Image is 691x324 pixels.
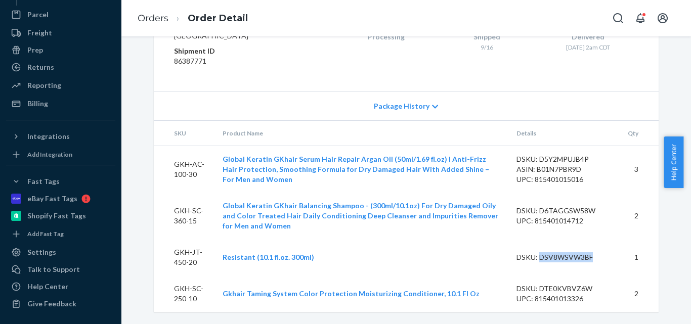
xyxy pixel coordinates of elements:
th: Qty [620,121,659,146]
a: Orders [138,13,168,24]
div: Reporting [27,80,61,90]
div: Prep [27,45,43,55]
button: Give Feedback [6,296,115,312]
a: Add Fast Tag [6,228,115,240]
a: Freight [6,25,115,41]
a: Reporting [6,77,115,94]
div: Billing [27,99,48,109]
a: Global Keratin GKhair Balancing Shampoo - (300ml/10.1oz) For Dry Damaged Oily and Color Treated H... [223,201,498,230]
div: DSKU: D5Y2MPUJB4P [516,154,612,164]
div: Fast Tags [27,176,60,187]
button: Help Center [664,136,683,188]
div: Settings [27,247,56,257]
div: UPC: 815401015016 [516,174,612,184]
a: Shopify Fast Tags [6,208,115,224]
a: Gkhair Taming System Color Protection Moisturizing Conditioner, 10.1 Fl Oz [223,289,480,298]
div: Processing [335,32,437,42]
div: Integrations [27,131,70,142]
button: Open Search Box [608,8,628,28]
div: Talk to Support [27,264,80,274]
div: Help Center [27,282,68,292]
div: ASIN: B01N7PBR9D [516,164,612,174]
td: 3 [620,146,659,193]
div: DSKU: DSV8WSVW3BF [516,252,612,262]
td: GKH-AC-100-30 [154,146,214,193]
dd: 86387771 [174,56,295,66]
div: Add Integration [27,150,72,159]
a: Settings [6,244,115,260]
a: Resistant (10.1 fl.oz. 300ml) [223,253,314,261]
div: UPC: 815401013326 [516,294,612,304]
div: eBay Fast Tags [27,194,77,204]
div: Delivered [537,32,638,42]
td: 1 [620,239,659,275]
td: GKH-SC-360-15 [154,193,214,239]
div: [DATE] 2am CDT [537,43,638,52]
span: Package History [374,101,429,111]
button: Integrations [6,128,115,145]
a: Help Center [6,279,115,295]
td: GKH-SC-250-10 [154,275,214,312]
button: Open notifications [630,8,651,28]
div: 9/16 [437,43,538,52]
ol: breadcrumbs [129,4,256,33]
td: 2 [620,193,659,239]
a: eBay Fast Tags [6,191,115,207]
td: 2 [620,275,659,312]
a: Billing [6,96,115,112]
td: GKH-JT-450-20 [154,239,214,275]
div: Shopify Fast Tags [27,211,86,221]
div: DSKU: D6TAGGSW58W [516,206,612,216]
div: Shipped [437,32,538,42]
a: Returns [6,59,115,75]
a: Order Detail [188,13,248,24]
div: Give Feedback [27,299,76,309]
button: Open account menu [653,8,673,28]
div: Freight [27,28,52,38]
button: Fast Tags [6,173,115,190]
a: Global Keratin GKhair Serum Hair Repair Argan Oil (50ml/1.69 fl.oz) I Anti-Frizz Hair Protection,... [223,155,489,183]
th: Product Name [214,121,509,146]
div: Returns [27,62,54,72]
div: UPC: 815401014712 [516,216,612,226]
dt: Shipment ID [174,46,295,56]
div: Add Fast Tag [27,229,64,238]
a: Parcel [6,7,115,23]
th: Details [508,121,620,146]
div: DSKU: DTE0KVBVZ6W [516,284,612,294]
a: Add Integration [6,149,115,161]
a: Talk to Support [6,261,115,277]
th: SKU [154,121,214,146]
a: Prep [6,42,115,58]
div: Parcel [27,10,49,20]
